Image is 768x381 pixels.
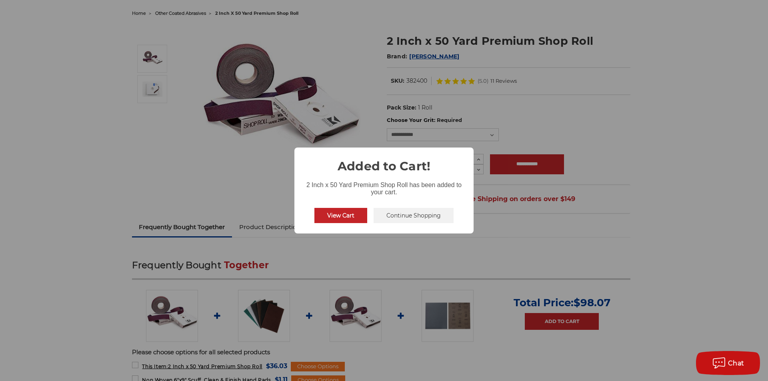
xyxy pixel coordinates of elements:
h2: Added to Cart! [294,148,474,175]
button: Continue Shopping [374,208,454,223]
span: Chat [728,359,744,367]
button: Chat [696,351,760,375]
div: 2 Inch x 50 Yard Premium Shop Roll has been added to your cart. [294,175,474,197]
button: View Cart [314,208,367,223]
